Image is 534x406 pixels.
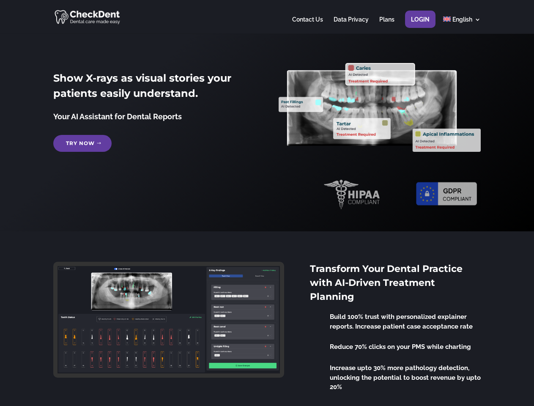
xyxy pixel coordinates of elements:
h2: Show X-rays as visual stories your patients easily understand. [53,71,255,105]
img: CheckDent AI [55,8,121,25]
span: Transform Your Dental Practice with AI-Driven Treatment Planning [310,263,463,302]
span: English [452,16,472,23]
span: Reduce 70% clicks on your PMS while charting [330,343,471,351]
a: Contact Us [292,16,323,33]
span: Build 100% trust with personalized explainer reports. Increase patient case acceptance rate [330,313,473,330]
a: Login [411,16,430,33]
a: Data Privacy [334,16,369,33]
span: Increase upto 30% more pathology detection, unlocking the potential to boost revenue by upto 20% [330,364,481,391]
a: Plans [379,16,394,33]
span: Your AI Assistant for Dental Reports [53,112,182,121]
a: English [443,16,481,33]
a: Try Now [53,135,112,152]
img: X_Ray_annotated [279,63,480,152]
